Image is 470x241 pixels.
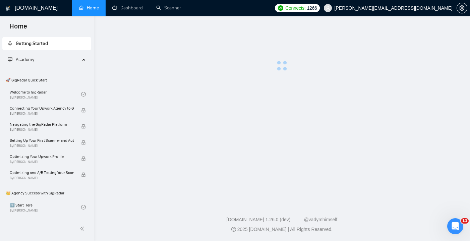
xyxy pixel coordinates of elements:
[81,140,86,145] span: lock
[30,52,123,58] div: Hi GigRadar Team,
[16,41,48,46] span: Getting Started
[81,92,86,97] span: check-circle
[457,5,467,11] a: setting
[6,3,10,14] img: logo
[10,87,81,102] a: Welcome to GigRadarBy[PERSON_NAME]
[326,6,330,10] span: user
[30,62,123,114] div: I need to raise a very urgent issue regarding your auto-proposal feature. We are paying significa...
[80,225,86,232] span: double-left
[8,41,12,46] span: rocket
[10,121,74,128] span: Navigating the GigRadar Platform
[2,37,91,50] li: Getting Started
[10,176,74,180] span: By [PERSON_NAME]
[112,5,143,11] a: dashboardDashboard
[10,184,16,190] button: Emoji picker
[10,137,74,144] span: Setting Up Your First Scanner and Auto-Bidder
[231,227,236,232] span: copyright
[118,3,130,15] div: Close
[4,21,33,36] span: Home
[5,39,129,48] div: [DATE]
[10,112,74,116] span: By [PERSON_NAME]
[16,57,34,62] span: Academy
[8,57,34,62] span: Academy
[10,144,74,148] span: By [PERSON_NAME]
[30,117,123,183] div: Here are actual examples of what your system has sent to clients on our behalf: • “I’m not qualif...
[33,8,46,15] p: Active
[10,128,74,132] span: By [PERSON_NAME]
[105,3,118,15] button: Home
[10,153,74,160] span: Optimizing Your Upwork Profile
[6,170,128,182] textarea: Message…
[10,200,81,215] a: 1️⃣ Start HereBy[PERSON_NAME]
[278,5,283,11] img: upwork-logo.png
[10,160,74,164] span: By [PERSON_NAME]
[307,4,317,12] span: 1266
[304,217,337,222] a: @vadymhimself
[461,218,469,224] span: 11
[81,124,86,129] span: lock
[10,105,74,112] span: Connecting Your Upwork Agency to GigRadar
[156,5,181,11] a: searchScanner
[81,156,86,161] span: lock
[79,5,99,11] a: homeHome
[43,184,48,190] button: Start recording
[81,205,86,209] span: check-circle
[21,184,26,190] button: Gif picker
[81,172,86,177] span: lock
[10,169,74,176] span: Optimizing and A/B Testing Your Scanner for Better Results
[447,218,463,234] iframe: Intercom live chat
[115,182,126,192] button: Send a message…
[32,184,37,190] button: Upload attachment
[285,4,305,12] span: Connects:
[99,226,465,233] div: 2025 [DOMAIN_NAME] | All Rights Reserved.
[8,57,12,62] span: fund-projection-screen
[227,217,291,222] a: [DOMAIN_NAME] 1.26.0 (dev)
[33,3,48,8] h1: Nazar
[4,3,17,15] button: go back
[457,5,467,11] span: setting
[19,4,30,14] img: Profile image for Nazar
[457,3,467,13] button: setting
[3,186,91,200] span: 👑 Agency Success with GigRadar
[3,73,91,87] span: 🚀 GigRadar Quick Start
[81,108,86,113] span: lock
